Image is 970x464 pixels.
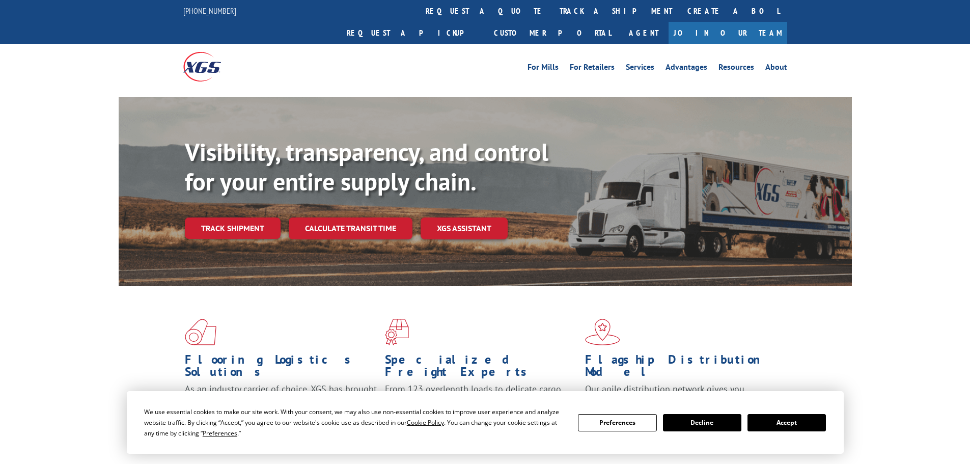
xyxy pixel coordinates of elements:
[585,353,778,383] h1: Flagship Distribution Model
[585,319,620,345] img: xgs-icon-flagship-distribution-model-red
[203,429,237,438] span: Preferences
[765,63,787,74] a: About
[407,418,444,427] span: Cookie Policy
[578,414,656,431] button: Preferences
[144,406,566,439] div: We use essential cookies to make our site work. With your consent, we may also use non-essential ...
[185,353,377,383] h1: Flooring Logistics Solutions
[619,22,669,44] a: Agent
[663,414,741,431] button: Decline
[747,414,826,431] button: Accept
[289,217,412,239] a: Calculate transit time
[718,63,754,74] a: Resources
[585,383,772,407] span: Our agile distribution network gives you nationwide inventory management on demand.
[185,383,377,419] span: As an industry carrier of choice, XGS has brought innovation and dedication to flooring logistics...
[666,63,707,74] a: Advantages
[183,6,236,16] a: [PHONE_NUMBER]
[127,391,844,454] div: Cookie Consent Prompt
[185,136,548,197] b: Visibility, transparency, and control for your entire supply chain.
[185,217,281,239] a: Track shipment
[570,63,615,74] a: For Retailers
[528,63,559,74] a: For Mills
[385,383,577,428] p: From 123 overlength loads to delicate cargo, our experienced staff knows the best way to move you...
[385,319,409,345] img: xgs-icon-focused-on-flooring-red
[385,353,577,383] h1: Specialized Freight Experts
[626,63,654,74] a: Services
[669,22,787,44] a: Join Our Team
[185,319,216,345] img: xgs-icon-total-supply-chain-intelligence-red
[486,22,619,44] a: Customer Portal
[339,22,486,44] a: Request a pickup
[421,217,508,239] a: XGS ASSISTANT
